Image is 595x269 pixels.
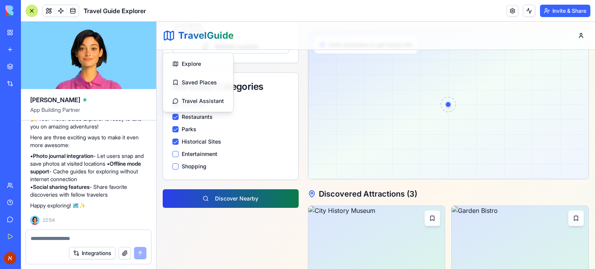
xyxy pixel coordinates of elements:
[25,129,61,136] label: Entertainment
[84,6,146,15] span: Travel Guide Explorer
[25,116,65,124] label: Historical Sites
[152,184,289,259] img: City History Museum
[30,160,141,175] strong: Offline mode support
[10,53,74,69] button: Saved Places
[43,217,55,223] span: 22:54
[540,5,590,17] button: Invite & Share
[22,8,77,20] h1: TravelGuide
[30,202,147,209] p: Happy exploring! 🗺️✨
[6,168,142,186] button: Discover Nearby
[30,106,147,120] span: App Building Partner
[33,152,93,159] strong: Photo journal integration
[30,115,147,130] p: 🎉 Your Travel Guide Explorer is ready to take you on amazing adventures!
[25,91,56,99] label: Restaurants
[25,141,50,149] label: Shopping
[33,183,89,190] strong: Social sharing features
[295,184,432,259] img: Garden Bistro
[10,72,74,87] button: Travel Assistant
[30,134,147,149] p: Here are three exciting ways to make it even more awesome:
[4,252,16,264] img: ACg8ocJ8iPfLexrdFGKjkyr9aCrcUi1U4srka9BOnj27hlYDja7XdQ=s96-c
[25,104,40,111] label: Parks
[69,247,115,259] button: Integrations
[30,216,40,225] img: Ella_00000_wcx2te.png
[30,152,147,199] p: • - Let users snap and save photos at visited locations • - Cache guides for exploring without in...
[151,167,432,178] h2: Discovered Attractions ( 3 )
[5,5,53,16] img: logo
[10,34,74,50] button: Explore
[30,95,80,105] span: [PERSON_NAME]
